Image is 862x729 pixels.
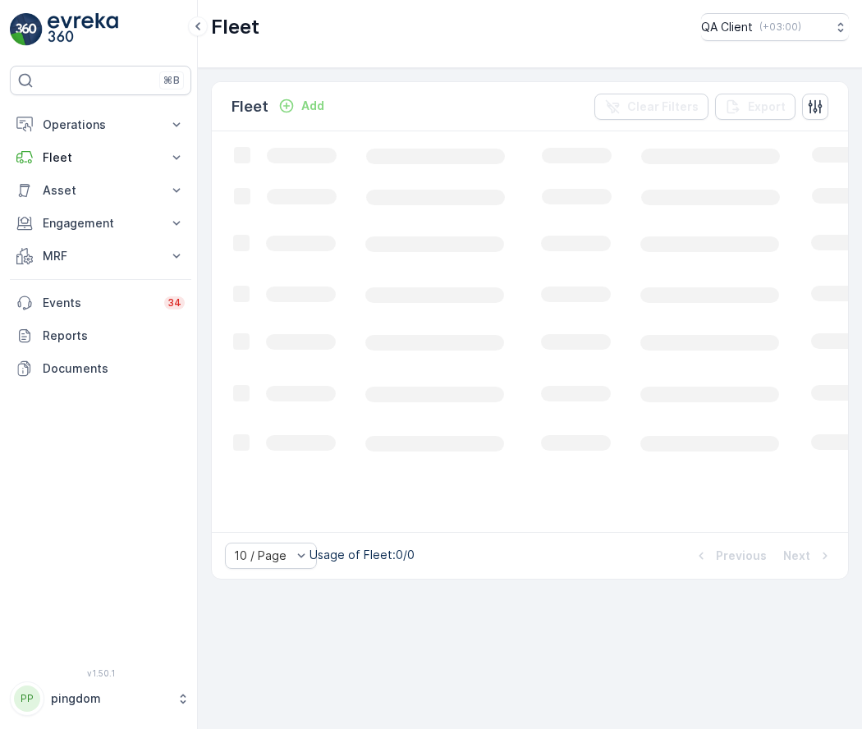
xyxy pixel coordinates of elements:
[48,13,118,46] img: logo_light-DOdMpM7g.png
[43,360,185,377] p: Documents
[594,94,708,120] button: Clear Filters
[43,182,158,199] p: Asset
[10,681,191,716] button: PPpingdom
[10,287,191,319] a: Events34
[309,547,415,563] p: Usage of Fleet : 0/0
[701,13,849,41] button: QA Client(+03:00)
[759,21,801,34] p: ( +03:00 )
[272,96,331,116] button: Add
[43,215,158,232] p: Engagement
[783,548,810,564] p: Next
[715,94,796,120] button: Export
[10,240,191,273] button: MRF
[43,117,158,133] p: Operations
[211,14,259,40] p: Fleet
[10,13,43,46] img: logo
[10,668,191,678] span: v 1.50.1
[14,685,40,712] div: PP
[43,295,154,311] p: Events
[51,690,168,707] p: pingdom
[10,352,191,385] a: Documents
[163,74,180,87] p: ⌘B
[10,207,191,240] button: Engagement
[10,174,191,207] button: Asset
[10,108,191,141] button: Operations
[43,328,185,344] p: Reports
[748,99,786,115] p: Export
[691,546,768,566] button: Previous
[627,99,699,115] p: Clear Filters
[167,296,181,309] p: 34
[301,98,324,114] p: Add
[10,141,191,174] button: Fleet
[43,248,158,264] p: MRF
[716,548,767,564] p: Previous
[701,19,753,35] p: QA Client
[10,319,191,352] a: Reports
[43,149,158,166] p: Fleet
[232,95,268,118] p: Fleet
[782,546,835,566] button: Next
